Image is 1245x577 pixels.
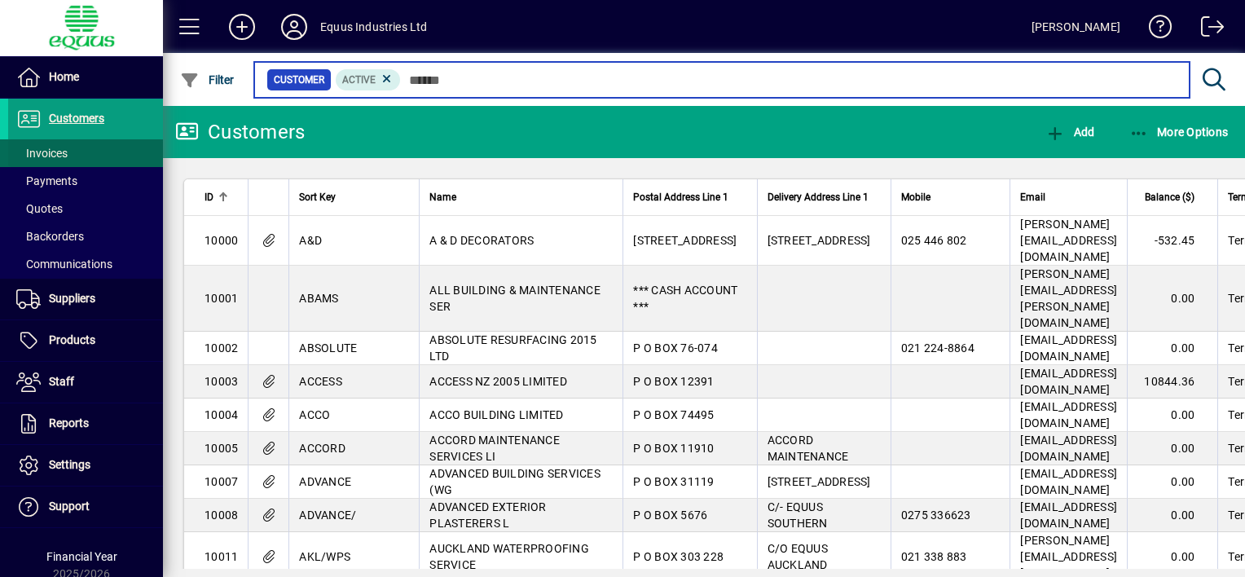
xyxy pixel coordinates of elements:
[8,57,163,98] a: Home
[633,408,714,421] span: P O BOX 74495
[268,12,320,42] button: Profile
[205,341,238,355] span: 10002
[429,542,589,571] span: AUCKLAND WATERPROOFING SERVICE
[8,403,163,444] a: Reports
[205,442,238,455] span: 10005
[46,550,117,563] span: Financial Year
[901,341,974,355] span: 021 224-8864
[49,333,95,346] span: Products
[1127,266,1217,332] td: 0.00
[274,72,324,88] span: Customer
[299,341,357,355] span: ABSOLUTE
[901,188,930,206] span: Mobile
[429,408,563,421] span: ACCO BUILDING LIMITED
[8,445,163,486] a: Settings
[8,250,163,278] a: Communications
[8,487,163,527] a: Support
[633,234,737,247] span: [STREET_ADDRESS]
[299,509,356,522] span: ADVANCE/
[205,475,238,488] span: 10007
[205,292,238,305] span: 10001
[633,509,707,522] span: P O BOX 5676
[429,234,534,247] span: A & D DECORATORS
[299,408,330,421] span: ACCO
[429,188,613,206] div: Name
[205,408,238,421] span: 10004
[49,375,74,388] span: Staff
[1189,3,1225,56] a: Logout
[16,147,68,160] span: Invoices
[299,234,322,247] span: A&D
[205,188,213,206] span: ID
[1127,216,1217,266] td: -532.45
[299,188,336,206] span: Sort Key
[901,234,967,247] span: 025 446 802
[8,167,163,195] a: Payments
[429,434,560,463] span: ACCORD MAINTENANCE SERVICES LI
[1125,117,1233,147] button: More Options
[1020,367,1117,396] span: [EMAIL_ADDRESS][DOMAIN_NAME]
[1127,332,1217,365] td: 0.00
[768,234,871,247] span: [STREET_ADDRESS]
[299,442,345,455] span: ACCORD
[1020,218,1117,263] span: [PERSON_NAME][EMAIL_ADDRESS][DOMAIN_NAME]
[16,174,77,187] span: Payments
[299,550,350,563] span: AKL/WPS
[901,509,971,522] span: 0275 336623
[176,65,239,95] button: Filter
[768,500,828,530] span: C/- EQUUS SOUTHERN
[1145,188,1194,206] span: Balance ($)
[49,112,104,125] span: Customers
[1020,333,1117,363] span: [EMAIL_ADDRESS][DOMAIN_NAME]
[1041,117,1098,147] button: Add
[49,500,90,513] span: Support
[342,74,376,86] span: Active
[8,279,163,319] a: Suppliers
[768,434,849,463] span: ACCORD MAINTENANCE
[429,284,601,313] span: ALL BUILDING & MAINTENANCE SER
[320,14,428,40] div: Equus Industries Ltd
[299,292,338,305] span: ABAMS
[633,341,718,355] span: P O BOX 76-074
[1137,188,1209,206] div: Balance ($)
[180,73,235,86] span: Filter
[1045,126,1094,139] span: Add
[633,550,724,563] span: P O BOX 303 228
[1020,188,1117,206] div: Email
[205,550,238,563] span: 10011
[1020,467,1117,496] span: [EMAIL_ADDRESS][DOMAIN_NAME]
[16,230,84,243] span: Backorders
[901,188,1001,206] div: Mobile
[429,500,546,530] span: ADVANCED EXTERIOR PLASTERERS L
[633,188,728,206] span: Postal Address Line 1
[299,475,351,488] span: ADVANCE
[429,188,456,206] span: Name
[768,475,871,488] span: [STREET_ADDRESS]
[49,292,95,305] span: Suppliers
[8,222,163,250] a: Backorders
[49,416,89,429] span: Reports
[175,119,305,145] div: Customers
[1020,188,1045,206] span: Email
[205,234,238,247] span: 10000
[299,375,342,388] span: ACCESS
[16,202,63,215] span: Quotes
[16,258,112,271] span: Communications
[633,475,714,488] span: P O BOX 31119
[336,69,401,90] mat-chip: Activation Status: Active
[633,375,714,388] span: P O BOX 12391
[8,362,163,403] a: Staff
[633,442,714,455] span: P O BOX 11910
[1127,432,1217,465] td: 0.00
[1127,365,1217,399] td: 10844.36
[429,333,596,363] span: ABSOLUTE RESURFACING 2015 LTD
[901,550,967,563] span: 021 338 883
[768,542,828,571] span: C/O EQUUS AUCKLAND
[49,70,79,83] span: Home
[1127,465,1217,499] td: 0.00
[1020,434,1117,463] span: [EMAIL_ADDRESS][DOMAIN_NAME]
[216,12,268,42] button: Add
[1020,267,1117,329] span: [PERSON_NAME][EMAIL_ADDRESS][PERSON_NAME][DOMAIN_NAME]
[1137,3,1172,56] a: Knowledge Base
[205,188,238,206] div: ID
